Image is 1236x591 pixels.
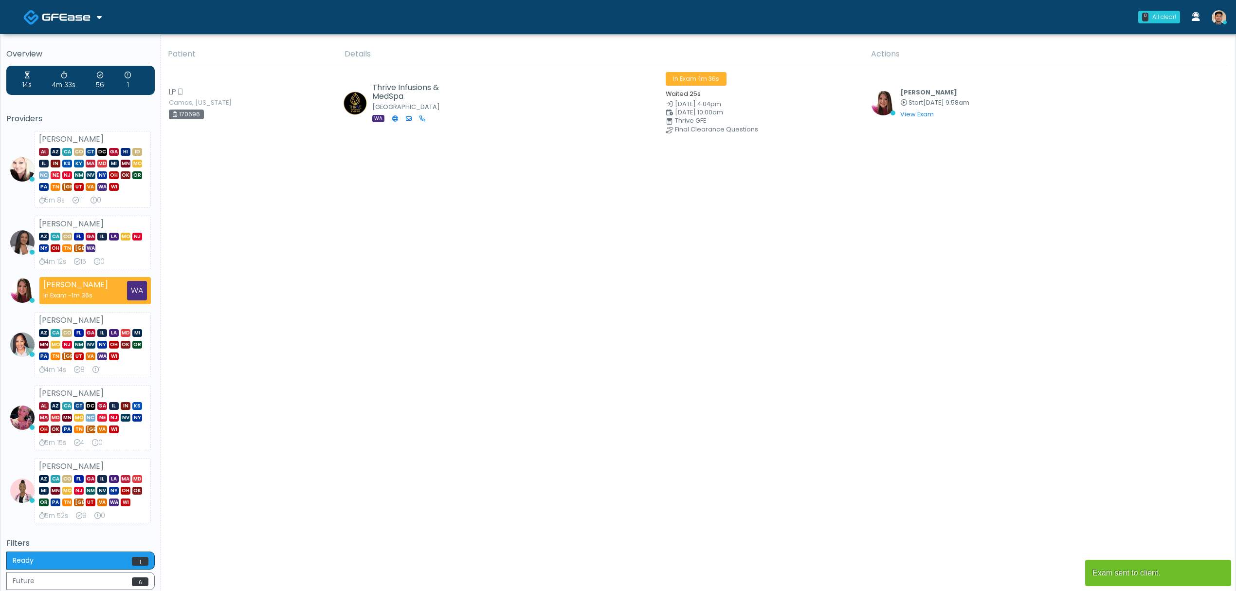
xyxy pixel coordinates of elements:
[132,341,142,349] span: OR
[39,314,104,326] strong: [PERSON_NAME]
[162,42,339,66] th: Patient
[39,388,104,399] strong: [PERSON_NAME]
[74,475,84,483] span: FL
[97,487,107,495] span: NV
[132,171,142,179] span: OR
[51,233,60,240] span: CA
[109,425,119,433] span: WI
[92,365,101,375] div: 1
[39,475,49,483] span: AZ
[109,183,119,191] span: WI
[92,438,103,448] div: 0
[62,160,72,167] span: KS
[1142,13,1148,21] div: 0
[666,90,701,98] small: Waited 25s
[73,196,83,205] div: 11
[109,171,119,179] span: OH
[109,487,119,495] span: NY
[96,71,104,90] div: 56
[871,91,895,115] img: Megan McComy
[132,475,142,483] span: MD
[74,183,84,191] span: UT
[121,341,130,349] span: OK
[51,352,60,360] span: TN
[74,499,84,506] span: [GEOGRAPHIC_DATA]
[97,425,107,433] span: VA
[23,9,39,25] img: Docovia
[39,461,104,472] strong: [PERSON_NAME]
[86,402,95,410] span: DC
[900,110,934,118] a: View Exam
[169,110,204,119] div: 170696
[132,577,148,586] span: 6
[1085,560,1231,586] article: Exam sent to client.
[1132,7,1186,27] a: 0 All clear!
[39,414,49,422] span: MA
[86,499,95,506] span: UT
[10,332,35,357] img: Jennifer Ekeh
[372,83,457,101] h5: Thrive Infusions & MedSpa
[909,98,923,107] span: Start
[51,244,60,252] span: OH
[675,127,869,132] div: Final Clearance Questions
[121,329,130,337] span: MD
[372,115,384,122] span: WA
[121,160,130,167] span: MN
[39,218,104,229] strong: [PERSON_NAME]
[10,479,35,503] img: Janaira Villalobos
[109,475,119,483] span: LA
[39,425,49,433] span: OH
[97,183,107,191] span: WA
[86,171,95,179] span: NV
[62,487,72,495] span: MO
[74,425,84,433] span: TN
[109,148,119,156] span: GA
[10,278,35,303] img: Megan McComy
[97,352,107,360] span: WA
[132,414,142,422] span: NY
[51,499,60,506] span: PA
[132,402,142,410] span: KS
[86,160,95,167] span: MA
[39,487,49,495] span: MI
[6,572,155,590] button: Future6
[51,487,60,495] span: MN
[125,71,131,90] div: 1
[86,487,95,495] span: NM
[74,148,84,156] span: CO
[94,257,105,267] div: 0
[86,233,95,240] span: GA
[127,281,147,300] div: WA
[51,475,60,483] span: CA
[109,414,119,422] span: NJ
[74,414,84,422] span: MO
[62,171,72,179] span: NJ
[86,148,95,156] span: CT
[51,414,60,422] span: MD
[6,552,155,570] button: Ready1
[43,291,108,300] div: In Exam -
[97,402,107,410] span: GA
[86,425,95,433] span: [GEOGRAPHIC_DATA]
[51,183,60,191] span: TN
[39,183,49,191] span: PA
[86,352,95,360] span: VA
[169,86,176,98] span: LP
[62,352,72,360] span: [GEOGRAPHIC_DATA]
[51,148,60,156] span: AZ
[109,402,119,410] span: IL
[923,98,969,107] span: [DATE] 9:58am
[62,244,72,252] span: TN
[97,160,107,167] span: MD
[109,329,119,337] span: LA
[39,329,49,337] span: AZ
[109,160,119,167] span: MI
[51,425,60,433] span: OK
[97,329,107,337] span: IL
[39,196,65,205] div: 5m 8s
[62,402,72,410] span: CA
[132,160,142,167] span: MO
[109,233,119,240] span: LA
[666,72,727,86] span: In Exam ·
[97,475,107,483] span: IL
